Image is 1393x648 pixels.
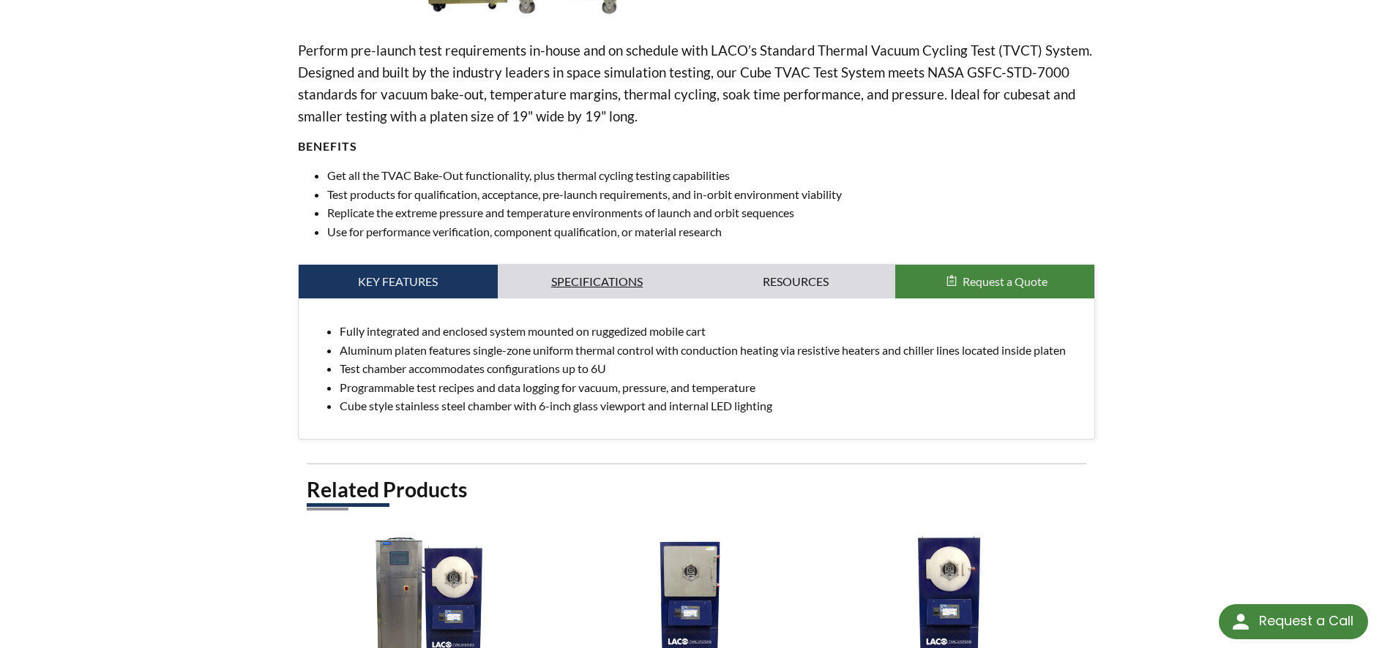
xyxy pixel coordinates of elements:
img: round button [1229,610,1252,633]
li: Programmable test recipes and data logging for vacuum, pressure, and temperature [340,378,1083,397]
li: Test chamber accommodates configurations up to 6U [340,359,1083,378]
li: Replicate the extreme pressure and temperature environments of launch and orbit sequences [327,203,1096,222]
li: Use for performance verification, component qualification, or material research [327,222,1096,241]
p: Perform pre-launch test requirements in-house and on schedule with LACO’s Standard Thermal Vacuum... [298,39,1096,127]
div: Request a Call [1219,604,1368,639]
button: Request a Quote [895,265,1094,298]
li: Get all the TVAC Bake-Out functionality, plus thermal cycling testing capabilities [327,166,1096,185]
li: Cube style stainless steel chamber with 6-inch glass viewport and internal LED lighting [340,396,1083,415]
li: Fully integrated and enclosed system mounted on ruggedized mobile cart [340,322,1083,341]
div: Request a Call [1259,604,1353,638]
li: Aluminum platen features single-zone uniform thermal control with conduction heating via resistiv... [340,341,1083,360]
a: Specifications [498,265,697,298]
h4: BENEFITS [298,139,1096,154]
a: Resources [697,265,896,298]
li: Test products for qualification, acceptance, pre-launch requirements, and in-orbit environment vi... [327,185,1096,204]
span: Request a Quote [963,274,1047,288]
h2: Related Products [307,476,1087,503]
a: Key Features [299,265,498,298]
